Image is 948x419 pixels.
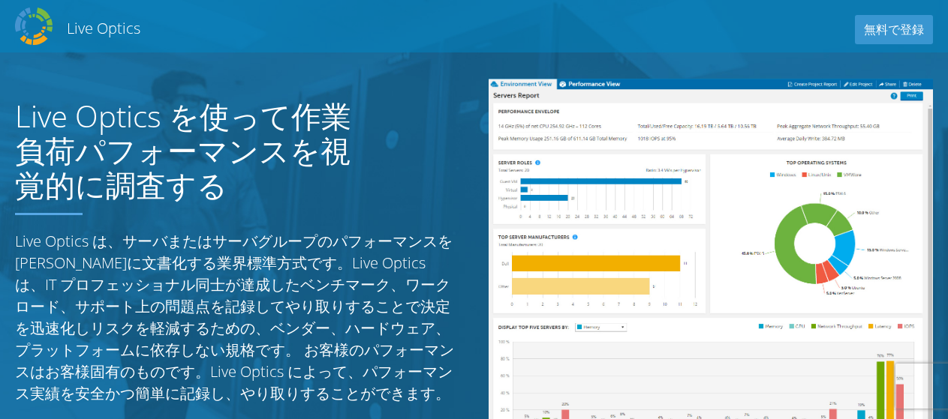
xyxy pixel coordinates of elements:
[67,18,140,38] h2: Live Optics
[15,230,459,404] p: Live Optics は、サーバまたはサーバグループのパフォーマンスを[PERSON_NAME]に文書化する業界標準方式です。Live Optics は、IT プロフェッショナル同士が達成した...
[15,7,53,45] img: Dell Dpack
[15,99,353,202] h1: Live Optics を使って作業負荷パフォーマンスを視覚的に調査する
[855,15,933,44] a: 無料で登録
